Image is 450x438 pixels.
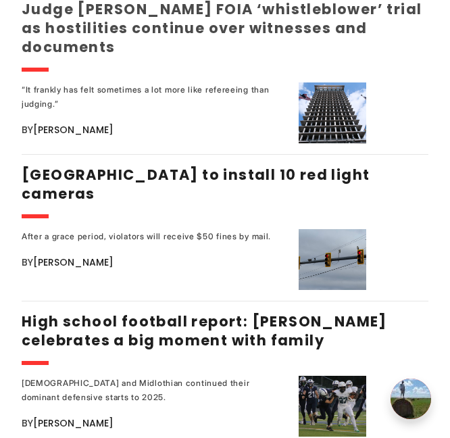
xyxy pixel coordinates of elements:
a: [GEOGRAPHIC_DATA] to install 10 red light cameras [22,165,370,203]
a: [PERSON_NAME] [33,255,114,269]
img: High school football report: Atlee's Dewey celebrates a big moment with family [299,376,366,437]
img: Judge postpones FOIA ‘whistleblower’ trial as hostilities continue over witnesses and documents [299,82,366,143]
div: After a grace period, violators will receive $50 fines by mail. [22,229,282,243]
a: [PERSON_NAME] [33,123,114,137]
div: “It frankly has felt sometimes a lot more like refereeing than judging.” [22,82,282,111]
div: By [22,415,282,431]
a: [PERSON_NAME] [33,416,114,430]
div: [DEMOGRAPHIC_DATA] and Midlothian continued their dominant defensive starts to 2025. [22,376,282,404]
iframe: portal-trigger [379,372,450,438]
a: High school football report: [PERSON_NAME] celebrates a big moment with family [22,312,387,350]
div: By [22,254,282,270]
div: By [22,122,282,138]
img: Richmond to install 10 red light cameras [299,229,366,290]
